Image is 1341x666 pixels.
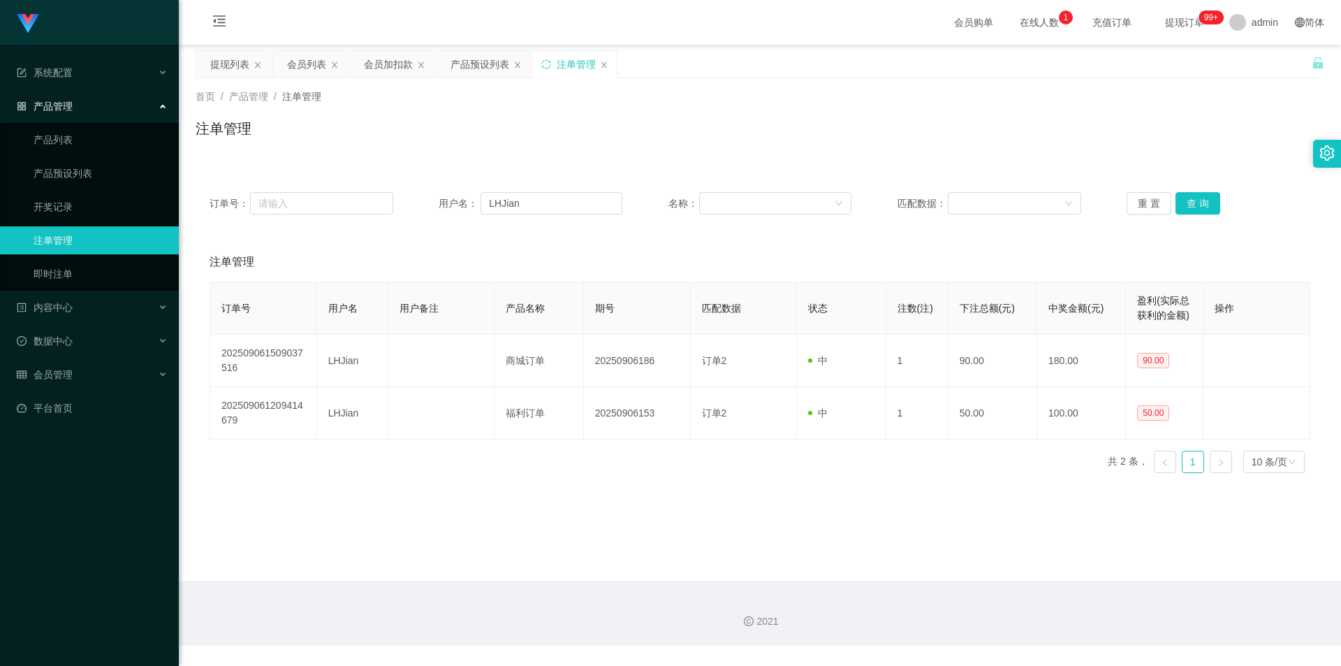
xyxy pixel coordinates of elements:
p: 1 [1064,10,1069,24]
span: 盈利(实际总获利的金额) [1137,295,1189,321]
span: 匹配数据： [897,196,948,211]
span: 用户备注 [400,303,439,314]
li: 1 [1182,451,1204,473]
i: 图标: appstore-o [17,101,27,111]
div: 提现列表 [210,51,249,78]
span: / [221,91,223,102]
div: 注单管理 [557,51,596,78]
i: 图标: copyright [744,616,754,626]
div: 会员列表 [287,51,326,78]
i: 图标: menu-fold [196,1,243,45]
span: 注数(注) [897,303,933,314]
i: 图标: right [1217,458,1225,467]
td: 福利订单 [494,387,583,440]
i: 图标: close [254,61,262,69]
div: 会员加扣款 [364,51,413,78]
span: 中 [808,355,828,366]
i: 图标: down [835,199,843,209]
td: LHJian [317,335,388,387]
span: 首页 [196,91,215,102]
span: 充值订单 [1085,17,1138,27]
span: 订单2 [702,355,727,366]
td: 202509061209414679 [210,387,317,440]
span: 中奖金额(元) [1048,303,1104,314]
a: 开奖记录 [34,193,168,221]
span: 50.00 [1137,405,1169,421]
td: 1 [886,335,948,387]
span: 注单管理 [282,91,321,102]
span: 中 [808,407,828,419]
li: 下一页 [1210,451,1232,473]
td: LHJian [317,387,388,440]
span: 产品管理 [17,101,73,112]
i: 图标: global [1295,17,1305,27]
td: 100.00 [1037,387,1126,440]
span: 订单2 [702,407,727,419]
span: 下注总额(元) [960,303,1015,314]
li: 共 2 条， [1108,451,1148,473]
span: 提现订单 [1158,17,1211,27]
span: 用户名 [328,303,358,314]
button: 重 置 [1127,192,1171,215]
i: 图标: left [1161,458,1169,467]
input: 请输入 [250,192,393,215]
td: 202509061509037516 [210,335,317,387]
button: 查 询 [1175,192,1220,215]
td: 20250906186 [584,335,691,387]
span: 用户名： [439,196,481,211]
i: 图标: close [330,61,339,69]
i: 图标: profile [17,303,27,312]
span: 系统配置 [17,67,73,78]
span: 订单号 [221,303,251,314]
h1: 注单管理 [196,118,251,139]
span: 会员管理 [17,369,73,380]
td: 1 [886,387,948,440]
i: 图标: sync [541,59,551,69]
i: 图标: unlock [1312,57,1324,69]
i: 图标: table [17,370,27,379]
span: 90.00 [1137,353,1169,368]
i: 图标: setting [1319,145,1335,161]
td: 180.00 [1037,335,1126,387]
a: 注单管理 [34,226,168,254]
a: 产品列表 [34,126,168,154]
span: 期号 [595,303,615,314]
div: 10 条/页 [1252,451,1287,472]
span: 产品管理 [229,91,268,102]
li: 上一页 [1154,451,1176,473]
div: 产品预设列表 [450,51,509,78]
div: 2021 [190,614,1330,629]
i: 图标: down [1288,458,1296,468]
a: 即时注单 [34,260,168,288]
span: 数据中心 [17,335,73,347]
span: 状态 [808,303,828,314]
a: 图标: dashboard平台首页 [17,394,168,422]
td: 20250906153 [584,387,691,440]
i: 图标: form [17,68,27,78]
i: 图标: close [600,61,608,69]
i: 图标: down [1064,199,1073,209]
td: 商城订单 [494,335,583,387]
span: 名称： [668,196,699,211]
span: 操作 [1215,303,1234,314]
img: logo.9652507e.png [17,14,39,34]
i: 图标: close [513,61,522,69]
span: 在线人数 [1013,17,1066,27]
span: 产品名称 [506,303,545,314]
i: 图标: close [417,61,425,69]
i: 图标: check-circle-o [17,336,27,346]
span: 注单管理 [210,254,254,270]
span: 内容中心 [17,302,73,313]
a: 1 [1182,451,1203,472]
span: / [274,91,277,102]
span: 订单号： [210,196,250,211]
a: 产品预设列表 [34,159,168,187]
td: 50.00 [948,387,1037,440]
span: 匹配数据 [702,303,741,314]
sup: 1 [1059,10,1073,24]
td: 90.00 [948,335,1037,387]
sup: 1105 [1199,10,1224,24]
input: 请输入 [481,192,622,215]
